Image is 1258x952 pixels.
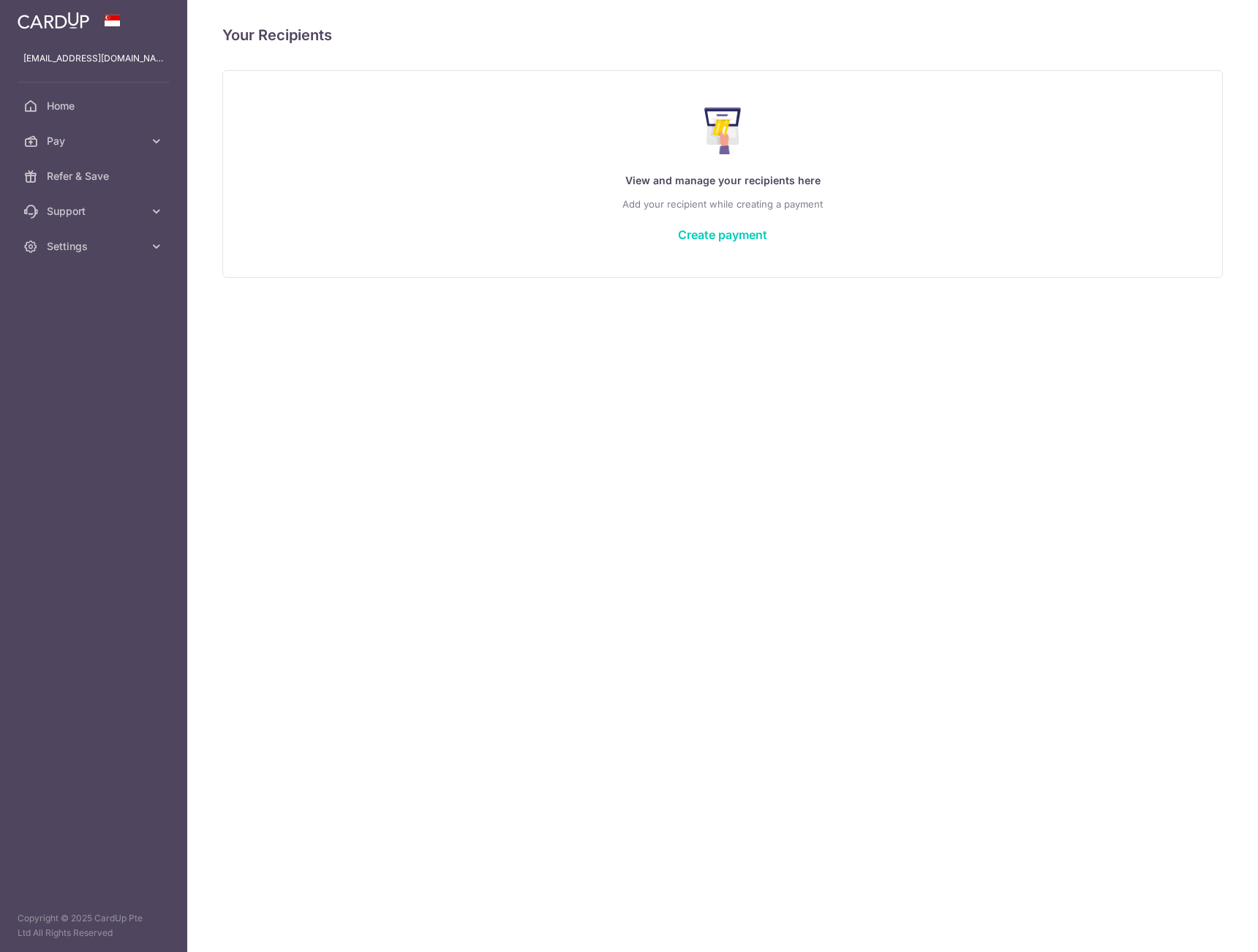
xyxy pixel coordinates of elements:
[18,12,89,29] img: CardUp
[252,172,1193,189] p: View and manage your recipients here
[47,134,143,148] span: Pay
[252,195,1193,213] p: Add your recipient while creating a payment
[678,227,767,242] a: Create payment
[23,51,164,66] p: [EMAIL_ADDRESS][DOMAIN_NAME]
[704,107,742,154] img: Make Payment
[47,99,143,113] span: Home
[47,169,143,184] span: Refer & Save
[47,204,143,219] span: Support
[47,239,143,254] span: Settings
[222,23,1223,47] h4: Your Recipients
